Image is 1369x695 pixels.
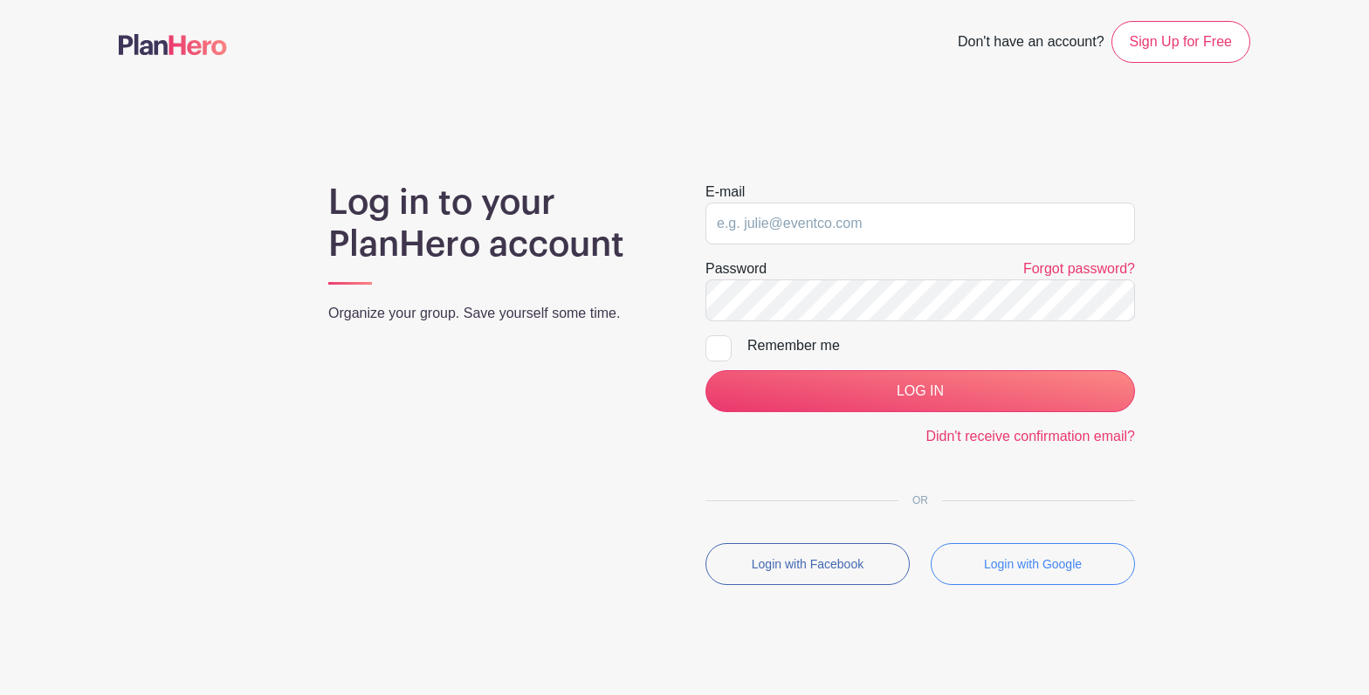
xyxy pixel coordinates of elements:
h1: Log in to your PlanHero account [328,182,664,265]
a: Didn't receive confirmation email? [925,429,1135,444]
img: logo-507f7623f17ff9eddc593b1ce0a138ce2505c220e1c5a4e2b4648c50719b7d32.svg [119,34,227,55]
span: Don't have an account? [958,24,1104,63]
span: OR [898,494,942,506]
input: e.g. julie@eventco.com [705,203,1135,244]
p: Organize your group. Save yourself some time. [328,303,664,324]
label: E-mail [705,182,745,203]
input: LOG IN [705,370,1135,412]
label: Password [705,258,767,279]
a: Sign Up for Free [1111,21,1250,63]
div: Remember me [747,335,1135,356]
small: Login with Google [984,557,1082,571]
a: Forgot password? [1023,261,1135,276]
small: Login with Facebook [752,557,863,571]
button: Login with Google [931,543,1135,585]
button: Login with Facebook [705,543,910,585]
